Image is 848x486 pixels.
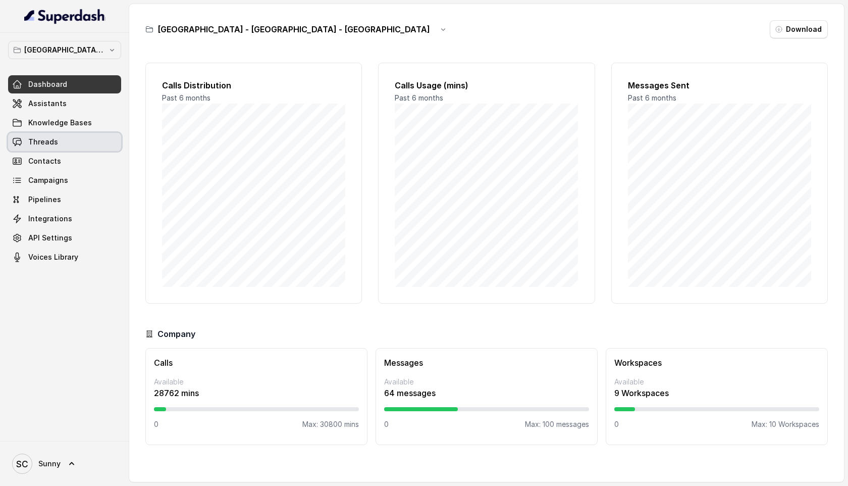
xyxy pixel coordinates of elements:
[628,93,676,102] span: Past 6 months
[28,214,72,224] span: Integrations
[8,41,121,59] button: [GEOGRAPHIC_DATA] - [GEOGRAPHIC_DATA] - [GEOGRAPHIC_DATA]
[154,387,359,399] p: 28762 mins
[8,133,121,151] a: Threads
[28,118,92,128] span: Knowledge Bases
[28,195,61,205] span: Pipelines
[614,387,819,399] p: 9 Workspaces
[302,419,359,429] p: Max: 30800 mins
[154,357,359,369] h3: Calls
[8,190,121,209] a: Pipelines
[28,175,68,185] span: Campaigns
[8,210,121,228] a: Integrations
[8,450,121,478] a: Sunny
[628,79,811,91] h2: Messages Sent
[395,79,578,91] h2: Calls Usage (mins)
[38,459,61,469] span: Sunny
[384,377,589,387] p: Available
[154,377,359,387] p: Available
[8,94,121,113] a: Assistants
[614,419,619,429] p: 0
[157,23,430,35] h3: [GEOGRAPHIC_DATA] - [GEOGRAPHIC_DATA] - [GEOGRAPHIC_DATA]
[752,419,819,429] p: Max: 10 Workspaces
[28,137,58,147] span: Threads
[28,252,78,262] span: Voices Library
[384,419,389,429] p: 0
[28,233,72,243] span: API Settings
[614,357,819,369] h3: Workspaces
[8,75,121,93] a: Dashboard
[770,20,828,38] button: Download
[8,114,121,132] a: Knowledge Bases
[384,357,589,369] h3: Messages
[16,459,28,469] text: SC
[28,79,67,89] span: Dashboard
[157,328,195,340] h3: Company
[525,419,589,429] p: Max: 100 messages
[614,377,819,387] p: Available
[395,93,443,102] span: Past 6 months
[8,229,121,247] a: API Settings
[162,79,345,91] h2: Calls Distribution
[154,419,158,429] p: 0
[24,44,105,56] p: [GEOGRAPHIC_DATA] - [GEOGRAPHIC_DATA] - [GEOGRAPHIC_DATA]
[8,171,121,189] a: Campaigns
[8,248,121,266] a: Voices Library
[384,387,589,399] p: 64 messages
[8,152,121,170] a: Contacts
[28,99,67,109] span: Assistants
[28,156,61,166] span: Contacts
[162,93,210,102] span: Past 6 months
[24,8,105,24] img: light.svg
